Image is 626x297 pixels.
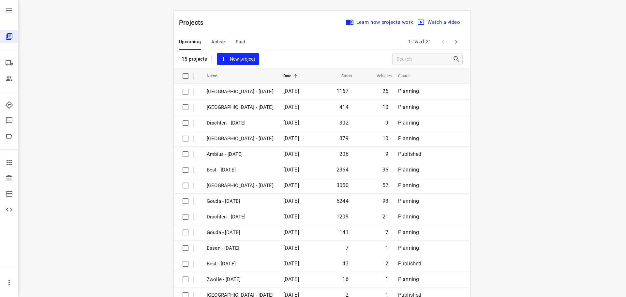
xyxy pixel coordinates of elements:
[207,166,274,174] p: Best - Monday
[382,198,388,204] span: 93
[182,56,207,62] p: 15 projects
[382,104,388,110] span: 10
[382,135,388,141] span: 10
[336,88,349,94] span: 1167
[207,151,274,158] p: Ambius - Monday
[207,135,274,142] p: [GEOGRAPHIC_DATA] - [DATE]
[342,260,348,267] span: 43
[339,135,349,141] span: 379
[398,276,419,282] span: Planning
[283,198,299,204] span: [DATE]
[398,198,419,204] span: Planning
[207,88,274,96] p: Zwolle - Wednesday
[283,260,299,267] span: [DATE]
[217,53,259,65] button: New project
[283,214,299,220] span: [DATE]
[179,38,201,46] span: Upcoming
[207,198,274,205] p: Gouda - Monday
[346,245,349,251] span: 7
[398,72,418,80] span: Status
[207,119,274,127] p: Drachten - Tuesday
[398,88,419,94] span: Planning
[207,245,274,252] p: Essen - Friday
[283,167,299,173] span: [DATE]
[437,35,450,48] span: Previous Page
[453,55,462,63] div: Search
[336,182,349,188] span: 3050
[283,104,299,110] span: [DATE]
[283,120,299,126] span: [DATE]
[398,151,422,157] span: Published
[207,104,274,111] p: Zwolle - Tuesday
[450,35,463,48] span: Next Page
[382,88,388,94] span: 26
[283,229,299,235] span: [DATE]
[398,260,422,267] span: Published
[398,214,419,220] span: Planning
[398,135,419,141] span: Planning
[283,276,299,282] span: [DATE]
[283,135,299,141] span: [DATE]
[207,276,274,283] p: Zwolle - [DATE]
[339,120,349,126] span: 302
[385,260,388,267] span: 2
[342,276,348,282] span: 16
[283,151,299,157] span: [DATE]
[207,229,274,236] p: Gouda - Friday
[339,151,349,157] span: 206
[179,18,209,27] p: Projects
[382,214,388,220] span: 21
[385,245,388,251] span: 1
[211,38,225,46] span: Active
[283,245,299,251] span: [DATE]
[207,72,226,80] span: Name
[385,276,388,282] span: 1
[207,213,274,221] p: Drachten - Monday
[339,229,349,235] span: 141
[398,245,419,251] span: Planning
[336,167,349,173] span: 2364
[283,88,299,94] span: [DATE]
[396,54,453,64] input: Search projects
[382,182,388,188] span: 52
[368,72,392,80] span: Vehicles
[207,182,274,189] p: [GEOGRAPHIC_DATA] - [DATE]
[382,167,388,173] span: 36
[398,182,419,188] span: Planning
[398,167,419,173] span: Planning
[385,229,388,235] span: 7
[333,72,352,80] span: Stops
[398,229,419,235] span: Planning
[336,198,349,204] span: 5244
[385,151,388,157] span: 9
[406,35,434,49] span: 1-15 of 21
[398,120,419,126] span: Planning
[283,182,299,188] span: [DATE]
[283,72,300,80] span: Date
[339,104,349,110] span: 414
[385,120,388,126] span: 9
[221,55,255,63] span: New project
[207,260,274,268] p: Best - Friday
[398,104,419,110] span: Planning
[236,38,246,46] span: Past
[336,214,349,220] span: 1209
